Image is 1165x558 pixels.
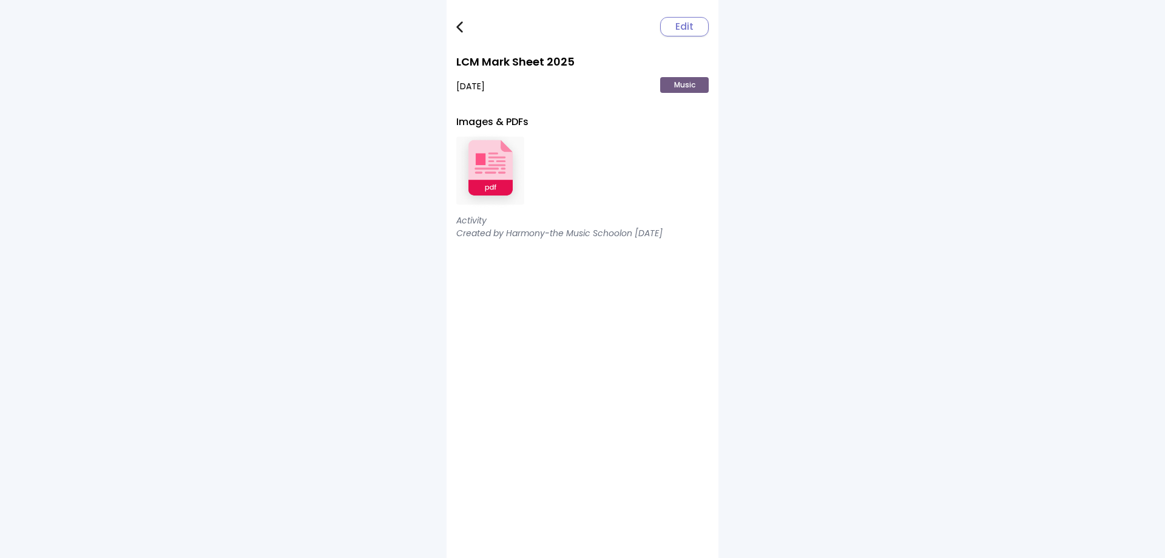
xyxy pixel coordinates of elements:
button: Edit [660,17,709,36]
p: Music [660,77,709,93]
span: Edit [675,19,694,34]
p: [DATE] [456,80,485,93]
p: Activity [456,214,709,227]
h1: LCM Mark Sheet 2025 [456,53,709,70]
h2: Images & PDFs [456,117,709,127]
p: Created by Harmony-the Music School on [DATE] [456,227,709,240]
